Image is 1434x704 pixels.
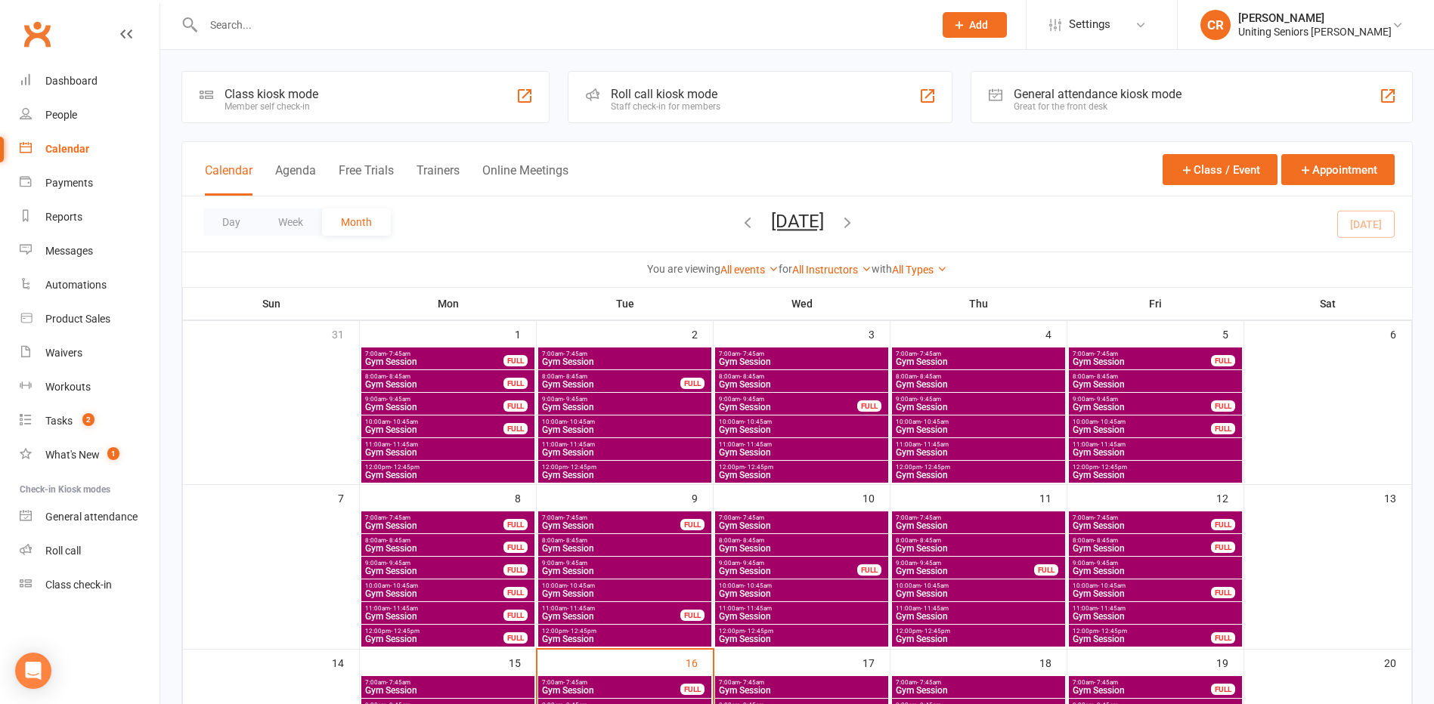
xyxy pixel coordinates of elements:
div: Calendar [45,143,89,155]
span: 7:00am [541,350,708,357]
span: - 12:45pm [391,464,420,471]
div: FULL [1211,355,1235,366]
span: Add [969,19,988,31]
a: Calendar [20,132,160,166]
button: Month [322,208,391,236]
span: Gym Session [541,635,708,644]
button: Agenda [275,163,316,196]
span: 7:00am [364,514,504,521]
span: Gym Session [718,471,885,480]
span: 9:00am [1072,560,1239,567]
span: - 7:45am [740,514,764,521]
span: 10:00am [895,582,1062,589]
div: 19 [1216,650,1244,675]
div: FULL [503,519,528,530]
div: FULL [503,564,528,576]
span: - 8:45am [917,373,941,380]
span: - 7:45am [917,514,941,521]
span: 9:00am [541,396,708,403]
span: 7:00am [1072,514,1212,521]
span: Gym Session [718,448,885,457]
div: 9 [692,485,713,510]
span: - 7:45am [386,679,410,686]
span: 2 [82,413,94,426]
div: FULL [857,564,881,576]
span: Gym Session [718,635,885,644]
span: 8:00am [364,537,504,544]
button: Calendar [205,163,252,196]
span: - 11:45am [390,441,418,448]
span: 11:00am [895,441,1062,448]
span: 11:00am [541,605,681,612]
span: Gym Session [1072,567,1239,576]
span: 7:00am [895,350,1062,357]
div: 12 [1216,485,1244,510]
span: Gym Session [718,425,885,434]
div: Staff check-in for members [611,101,720,112]
span: Gym Session [718,521,885,530]
span: - 11:45am [744,605,772,612]
span: - 10:45am [921,582,949,589]
span: - 8:45am [563,373,587,380]
span: Gym Session [364,589,504,598]
div: FULL [503,355,528,366]
span: Settings [1069,8,1110,42]
span: 10:00am [541,418,708,425]
button: Week [259,208,322,236]
span: 11:00am [895,605,1062,612]
a: Tasks 2 [20,404,160,438]
a: Reports [20,200,160,234]
div: Class kiosk mode [225,87,318,101]
span: - 10:45am [744,418,772,425]
span: Gym Session [895,471,1062,480]
span: Gym Session [718,567,858,576]
div: FULL [1211,400,1235,412]
a: Automations [20,268,160,302]
span: 12:00pm [718,464,885,471]
span: Gym Session [895,380,1062,389]
button: Free Trials [339,163,394,196]
span: 9:00am [718,396,858,403]
a: Class kiosk mode [20,568,160,602]
span: Gym Session [541,521,681,530]
th: Fri [1067,288,1244,320]
span: - 11:45am [567,441,595,448]
div: Product Sales [45,313,110,325]
span: Gym Session [718,612,885,621]
strong: You are viewing [647,263,720,275]
span: - 12:45pm [568,464,596,471]
span: Gym Session [718,403,858,412]
span: - 11:45am [744,441,772,448]
span: - 7:45am [563,350,587,357]
a: Payments [20,166,160,200]
span: Gym Session [364,521,504,530]
span: - 11:45am [921,605,949,612]
span: Gym Session [541,448,708,457]
span: - 12:45pm [391,628,420,635]
span: Gym Session [895,521,1062,530]
div: FULL [680,519,705,530]
span: 9:00am [364,560,504,567]
span: - 10:45am [390,418,418,425]
div: 16 [686,650,713,675]
strong: with [872,263,892,275]
span: Gym Session [1072,357,1212,366]
span: - 7:45am [1094,350,1118,357]
span: - 7:45am [917,350,941,357]
th: Tue [537,288,714,320]
span: 8:00am [895,373,1062,380]
span: Gym Session [364,612,504,621]
div: 18 [1039,650,1067,675]
span: - 12:45pm [1098,628,1127,635]
span: 8:00am [541,373,681,380]
div: Class check-in [45,579,112,591]
div: Waivers [45,347,82,359]
span: - 10:45am [744,582,772,589]
span: 10:00am [895,418,1062,425]
span: - 11:45am [1098,441,1126,448]
div: 15 [509,650,536,675]
span: Gym Session [1072,448,1239,457]
th: Mon [360,288,537,320]
span: Gym Session [1072,403,1212,412]
a: Clubworx [18,15,56,53]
